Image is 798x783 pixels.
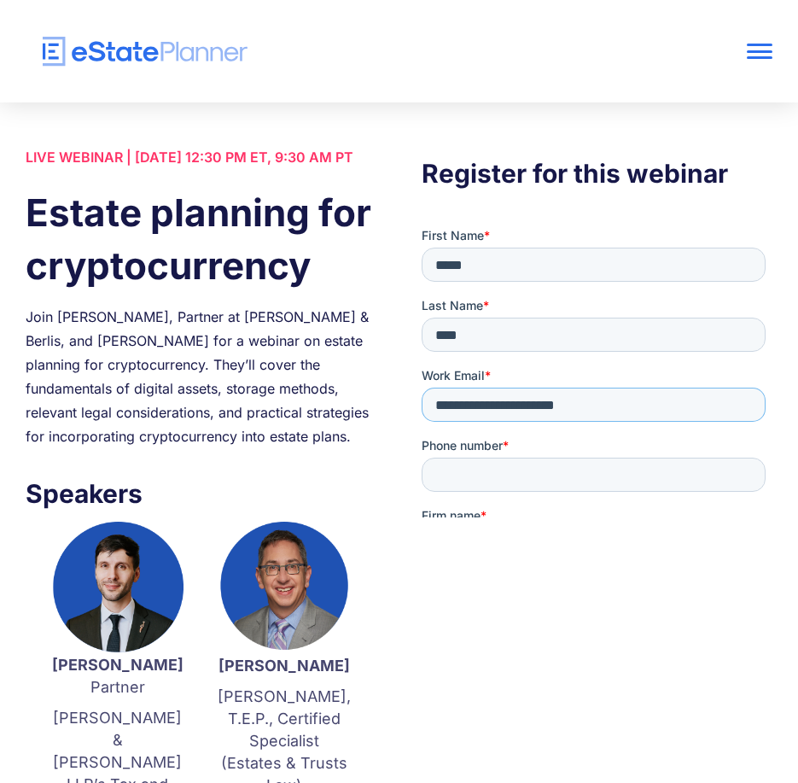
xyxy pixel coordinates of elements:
strong: [PERSON_NAME] [52,656,183,674]
h1: Estate planning for cryptocurrency [26,186,376,292]
h3: Register for this webinar [422,154,772,193]
p: Partner [51,654,183,698]
a: home [26,37,623,67]
iframe: Form 0 [422,227,772,517]
div: Join [PERSON_NAME], Partner at [PERSON_NAME] & Berlis, and [PERSON_NAME] for a webinar on estate ... [26,305,376,448]
strong: [PERSON_NAME] [218,657,350,675]
h3: Speakers [26,474,376,513]
div: LIVE WEBINAR | [DATE] 12:30 PM ET, 9:30 AM PT [26,145,376,169]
